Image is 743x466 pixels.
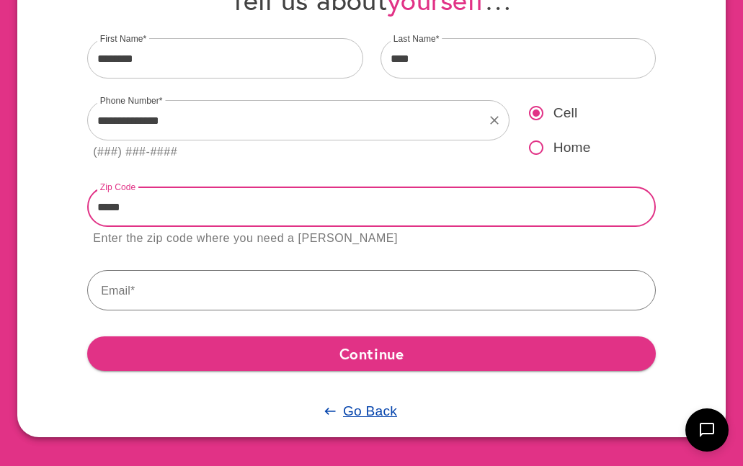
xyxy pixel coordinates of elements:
div: (###) ###-#### [93,143,177,162]
div: Enter the zip code where you need a [PERSON_NAME] [93,229,398,248]
u: Go Back [343,403,397,418]
button: Continue [87,336,656,371]
span: Continue [99,341,644,367]
span: Home [553,138,591,158]
span: Cell [553,103,578,124]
